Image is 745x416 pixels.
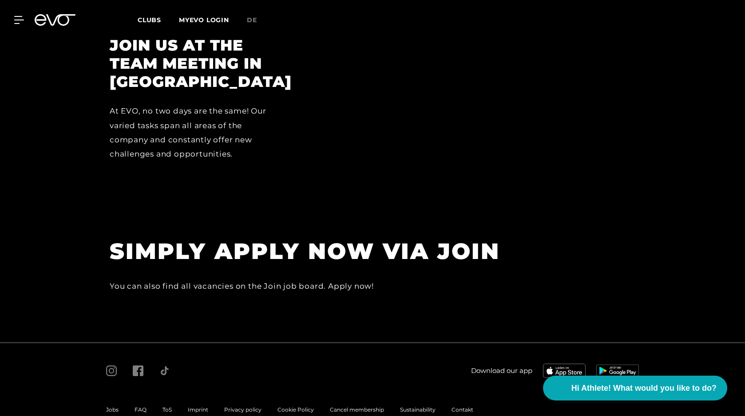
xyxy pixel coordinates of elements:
button: Hi Athlete! What would you like to do? [543,376,727,400]
span: Clubs [138,16,161,24]
a: Cancel membership [330,406,384,413]
a: de [247,15,268,25]
img: evofitness app [543,364,586,378]
a: MYEVO LOGIN [179,16,229,24]
a: Clubs [138,16,179,24]
h2: JOIN US AT THE TEAM MEETING IN [GEOGRAPHIC_DATA] [110,36,268,90]
a: FAQ [135,406,147,413]
a: Contakt [452,406,473,413]
a: Privacy policy [224,406,262,413]
a: Jobs [106,406,119,413]
span: de [247,16,257,24]
a: ToS [162,406,172,413]
div: You can also find all vacancies on the Join job board. Apply now! [110,279,509,293]
img: evofitness app [596,365,639,377]
h1: SIMPLY APPLY NOW VIA JOIN [110,237,509,266]
span: Download our app [471,366,532,376]
a: Imprint [188,406,208,413]
a: Cookie Policy [277,406,314,413]
a: Sustainability [400,406,436,413]
span: Hi Athlete! What would you like to do? [571,382,717,394]
div: At EVO, no two days are the same! Our varied tasks span all areas of the company and constantly o... [110,104,268,161]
